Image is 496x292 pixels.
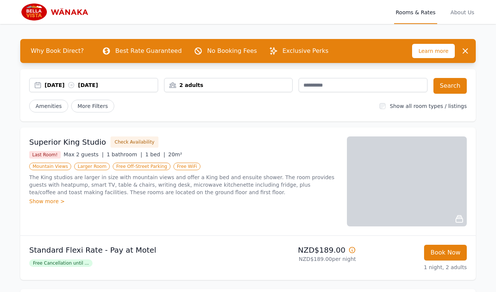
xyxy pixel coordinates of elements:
p: Best Rate Guaranteed [115,46,182,55]
img: Bella Vista Wanaka [20,3,93,21]
span: Last Room! [29,151,61,159]
p: NZD$189.00 per night [251,255,356,263]
h3: Superior King Studio [29,137,106,147]
span: More Filters [71,100,114,112]
span: 1 bathroom | [107,151,142,157]
p: Standard Flexi Rate - Pay at Motel [29,245,245,255]
label: Show all room types / listings [390,103,467,109]
p: NZD$189.00 [251,245,356,255]
span: 20m² [168,151,182,157]
p: 1 night, 2 adults [362,264,467,271]
span: Why Book Direct? [25,43,90,58]
div: 2 adults [164,81,293,89]
p: The King studios are larger in size with mountain views and offer a King bed and ensuite shower. ... [29,174,338,196]
button: Check Availability [111,136,158,148]
span: Free Off-Street Parking [113,163,170,170]
span: 1 bed | [145,151,165,157]
button: Search [433,78,467,94]
button: Amenities [29,100,68,112]
span: Free WiFi [173,163,200,170]
span: Learn more [412,44,455,58]
span: Free Cancellation until ... [29,259,93,267]
p: Exclusive Perks [282,46,329,55]
button: Book Now [424,245,467,261]
span: Mountain Views [29,163,71,170]
div: [DATE] [DATE] [45,81,158,89]
p: No Booking Fees [207,46,257,55]
span: Larger Room [74,163,110,170]
span: Max 2 guests | [64,151,104,157]
div: Show more > [29,198,338,205]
